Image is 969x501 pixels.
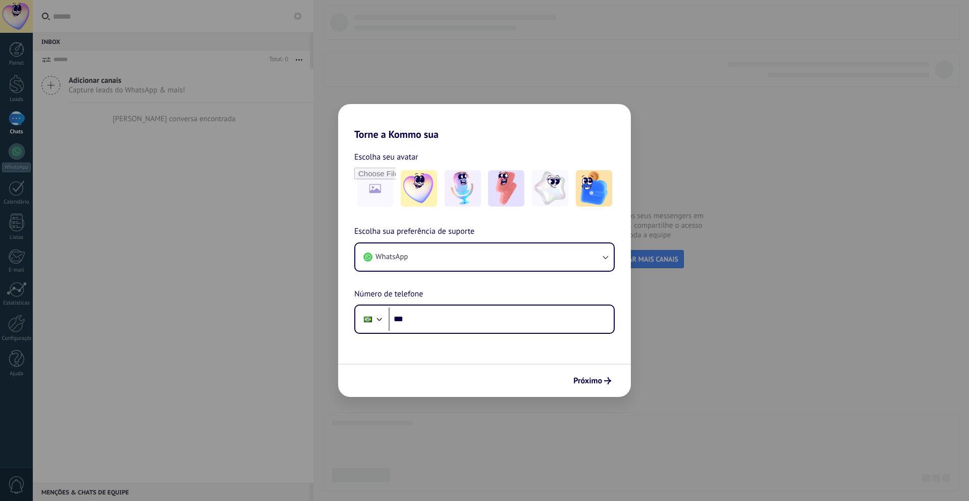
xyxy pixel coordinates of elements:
[354,288,423,301] span: Número de telefone
[338,104,631,140] h2: Torne a Kommo sua
[354,151,418,164] span: Escolha seu avatar
[573,377,602,384] span: Próximo
[569,372,616,389] button: Próximo
[488,170,524,207] img: -3.jpeg
[355,243,614,271] button: WhatsApp
[576,170,612,207] img: -5.jpeg
[375,252,408,262] span: WhatsApp
[354,225,474,238] span: Escolha sua preferência de suporte
[358,309,378,330] div: Brazil: + 55
[445,170,481,207] img: -2.jpeg
[532,170,568,207] img: -4.jpeg
[401,170,437,207] img: -1.jpeg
